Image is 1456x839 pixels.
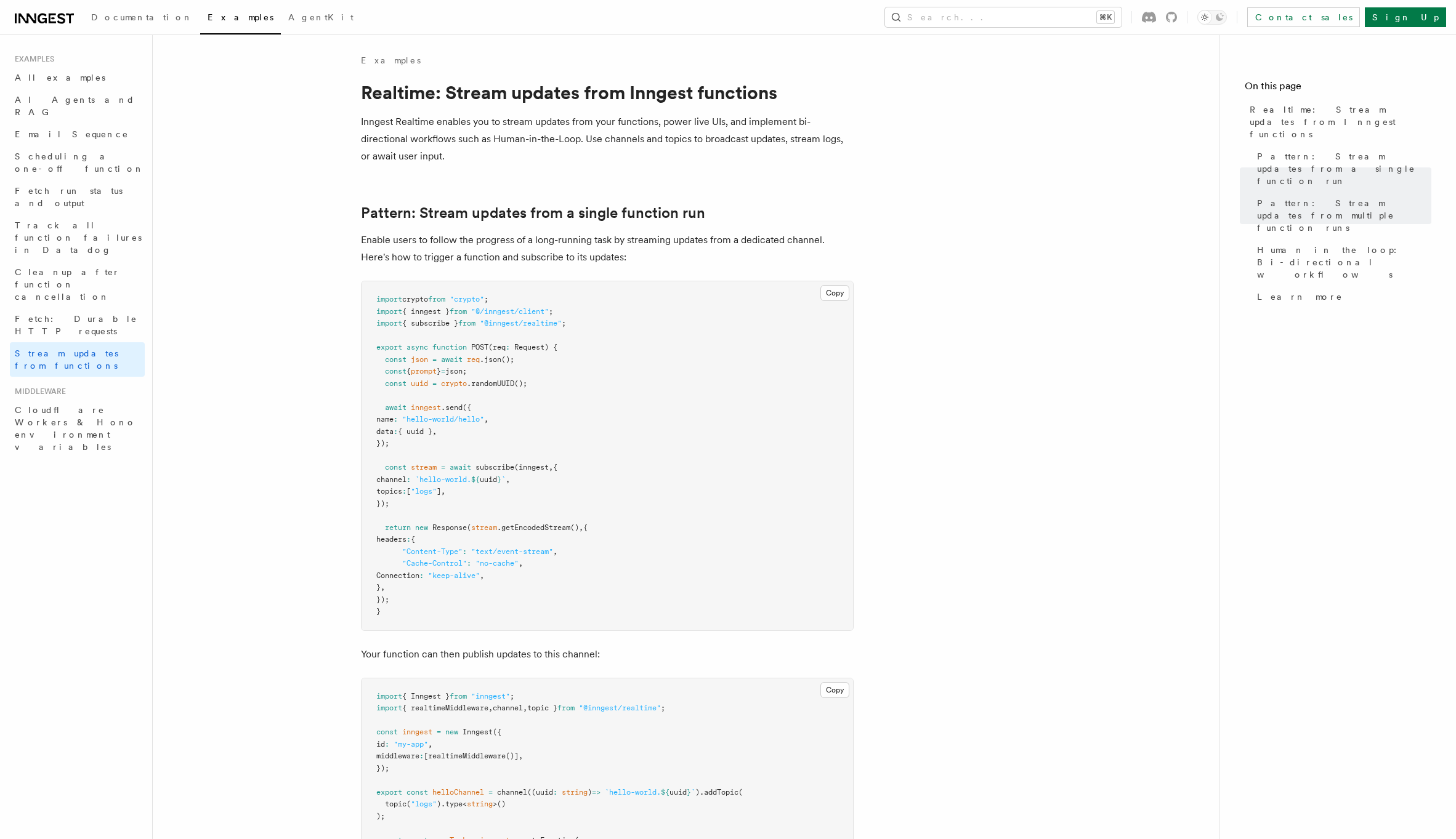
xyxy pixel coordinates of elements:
span: } [376,607,381,616]
span: ` [501,475,506,484]
span: Inngest [463,728,493,736]
span: ` [691,788,695,797]
span: = [488,788,493,797]
span: { uuid } [398,427,432,436]
span: Connection [376,571,419,580]
span: channel [376,475,406,484]
span: from [450,692,467,701]
span: Documentation [91,12,193,22]
span: topics [376,487,402,496]
a: Contact sales [1247,7,1360,27]
span: = [432,355,437,364]
a: Examples [200,4,281,34]
span: => [592,788,601,797]
span: , [441,487,445,496]
a: Track all function failures in Datadog [10,214,145,261]
span: topic } [527,704,557,712]
span: id [376,740,385,749]
span: { Inngest } [402,692,450,701]
span: realtimeMiddleware [428,752,506,760]
span: : [419,752,424,760]
span: ) [695,788,700,797]
span: from [557,704,575,712]
span: new [415,523,428,532]
span: ; [510,692,514,701]
span: "no-cache" [475,559,519,568]
span: ; [661,704,665,712]
button: Search...⌘K [885,7,1122,27]
span: string [467,800,493,808]
span: ) [588,788,592,797]
span: , [523,704,527,712]
span: import [376,704,402,712]
span: Stream updates from functions [15,348,118,371]
span: ( [406,800,411,808]
span: Human in the loop: Bi-directional workflows [1257,244,1431,281]
span: .send [441,403,463,412]
span: from [428,295,445,303]
span: "@/inngest/client" [471,307,549,316]
span: "hello-world/hello" [402,415,484,424]
span: req [467,355,480,364]
p: Enable users to follow the progress of a long-running task by streaming updates from a dedicated ... [361,231,854,266]
span: Learn more [1257,291,1343,303]
span: uuid [669,788,687,797]
span: ${ [471,475,480,484]
span: [ [406,487,411,496]
span: (); [501,355,514,364]
span: , [428,740,432,749]
span: ${ [661,788,669,797]
span: "@inngest/realtime" [480,319,562,327]
span: = [441,463,445,472]
span: Pattern: Stream updates from multiple function runs [1257,197,1431,234]
span: : [406,475,411,484]
span: helloChannel [432,788,484,797]
span: { inngest } [402,307,450,316]
span: , [506,475,510,484]
span: Track all function failures in Datadog [15,220,142,255]
span: ; [562,319,566,327]
h1: Realtime: Stream updates from Inngest functions [361,81,854,103]
span: name [376,415,394,424]
span: export [376,788,402,797]
span: , [553,547,557,556]
span: new [445,728,458,736]
button: Toggle dark mode [1197,10,1227,25]
span: ) [437,800,441,808]
span: ()] [506,752,519,760]
span: : [553,788,557,797]
span: const [376,728,398,736]
span: Response [432,523,467,532]
span: json [411,355,428,364]
span: } [437,367,441,375]
span: Scheduling a one-off function [15,151,144,174]
span: "text/event-stream" [471,547,553,556]
a: Cleanup after function cancellation [10,261,145,308]
a: Cloudflare Workers & Hono environment variables [10,399,145,458]
span: , [579,523,583,532]
span: "Cache-Control" [402,559,467,568]
a: Pattern: Stream updates from a single function run [361,204,705,222]
a: Stream updates from functions [10,342,145,377]
span: , [488,704,493,712]
a: AI Agents and RAG [10,89,145,123]
span: Examples [208,12,273,22]
span: "Content-Type" [402,547,463,556]
a: Documentation [84,4,200,33]
span: from [458,319,475,327]
span: return [385,523,411,532]
span: crypto [402,295,428,303]
span: = [437,728,441,736]
span: headers [376,535,406,544]
span: ; [549,307,553,316]
span: { [553,463,557,472]
span: Fetch run status and output [15,186,123,208]
a: Scheduling a one-off function [10,145,145,180]
span: , [480,571,484,580]
span: .type [441,800,463,808]
span: import [376,295,402,303]
span: Cleanup after function cancellation [15,267,120,302]
span: { [411,535,415,544]
span: (req [488,343,506,351]
span: : [506,343,510,351]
